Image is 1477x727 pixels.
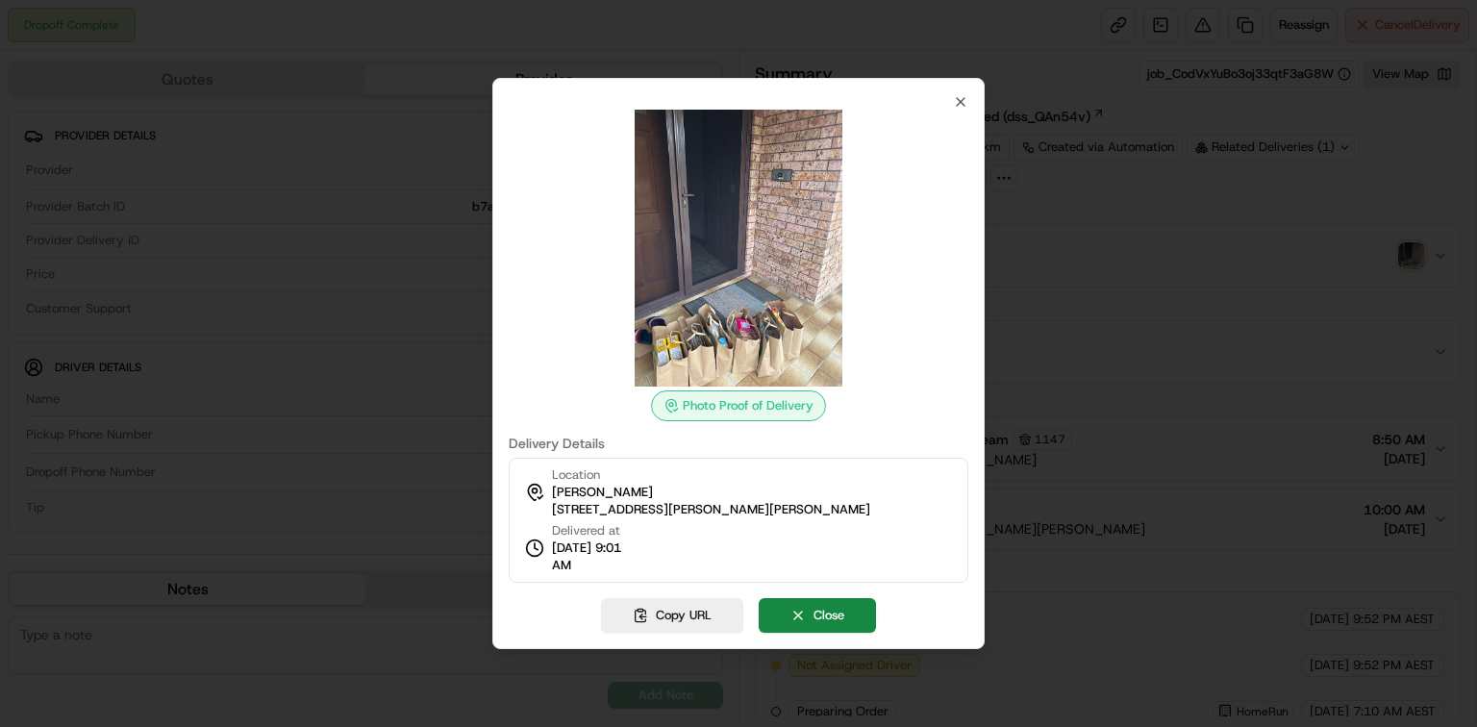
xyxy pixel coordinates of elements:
button: Copy URL [601,598,743,633]
span: [STREET_ADDRESS][PERSON_NAME][PERSON_NAME] [552,501,870,518]
label: Delivery Details [509,437,968,450]
span: [DATE] 9:01 AM [552,539,640,574]
div: Photo Proof of Delivery [651,390,826,421]
button: Close [759,598,876,633]
span: [PERSON_NAME] [552,484,653,501]
span: Delivered at [552,522,640,539]
img: photo_proof_of_delivery image [600,110,877,387]
span: Location [552,466,600,484]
